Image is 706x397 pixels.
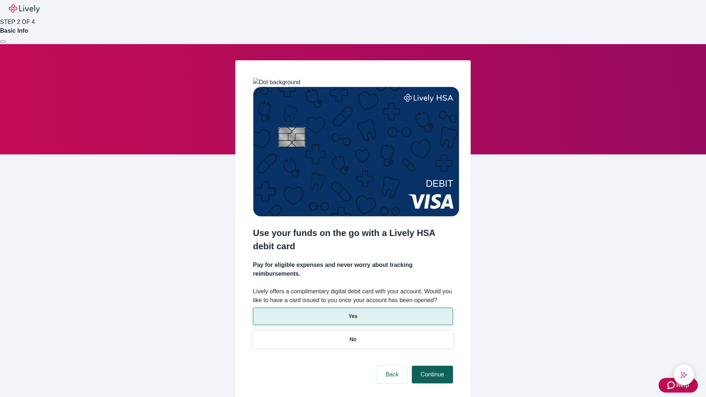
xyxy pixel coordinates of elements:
span: Help [676,381,689,390]
svg: Zendesk support icon [667,381,676,390]
svg: Lively AI Assistant [680,371,688,379]
img: Lively [9,4,40,13]
h2: Use your funds on the go with a Lively HSA debit card [253,226,453,253]
img: Debit card [253,87,459,217]
button: Continue [412,366,453,383]
button: chat [674,365,694,385]
button: No [253,331,453,348]
p: No [350,336,357,343]
p: Yes [349,312,357,320]
img: Dot background [253,78,300,87]
h4: Pay for eligible expenses and never worry about tracking reimbursements. [253,261,453,278]
label: Lively offers a complimentary digital debit card with your account. Would you like to have a card... [253,287,453,305]
button: Yes [253,308,453,325]
button: Back [377,366,407,383]
button: Zendesk support iconHelp [659,378,698,393]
